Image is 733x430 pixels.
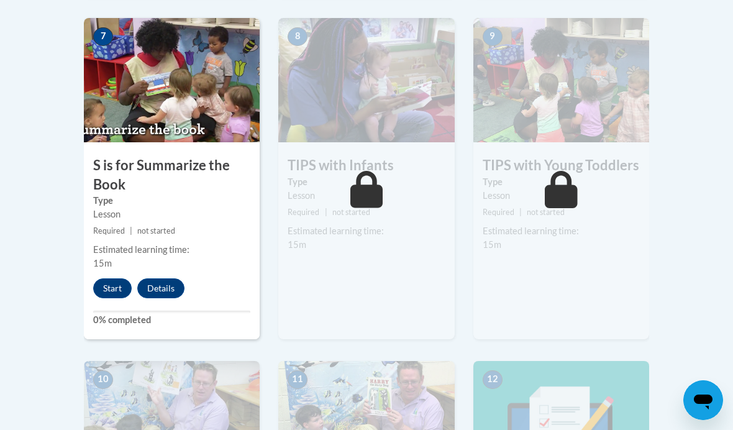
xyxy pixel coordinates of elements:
span: 10 [93,370,113,389]
h3: TIPS with Young Toddlers [473,156,649,175]
span: | [325,208,327,217]
h3: S is for Summarize the Book [84,156,260,194]
span: 15m [288,239,306,250]
label: Type [483,175,640,189]
span: Required [93,226,125,236]
img: Course Image [473,18,649,142]
span: 15m [483,239,501,250]
label: Type [93,194,250,208]
button: Start [93,278,132,298]
span: 12 [483,370,503,389]
span: not started [332,208,370,217]
span: 7 [93,27,113,46]
span: 15m [93,258,112,268]
label: 0% completed [93,313,250,327]
span: 11 [288,370,307,389]
button: Details [137,278,184,298]
span: not started [137,226,175,236]
div: Lesson [483,189,640,203]
div: Lesson [288,189,445,203]
span: not started [527,208,565,217]
iframe: Button to launch messaging window [683,380,723,420]
h3: TIPS with Infants [278,156,454,175]
span: | [519,208,522,217]
label: Type [288,175,445,189]
div: Estimated learning time: [93,243,250,257]
span: Required [483,208,514,217]
div: Estimated learning time: [288,224,445,238]
img: Course Image [278,18,454,142]
span: | [130,226,132,236]
div: Lesson [93,208,250,221]
img: Course Image [84,18,260,142]
span: Required [288,208,319,217]
span: 9 [483,27,503,46]
div: Estimated learning time: [483,224,640,238]
span: 8 [288,27,307,46]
